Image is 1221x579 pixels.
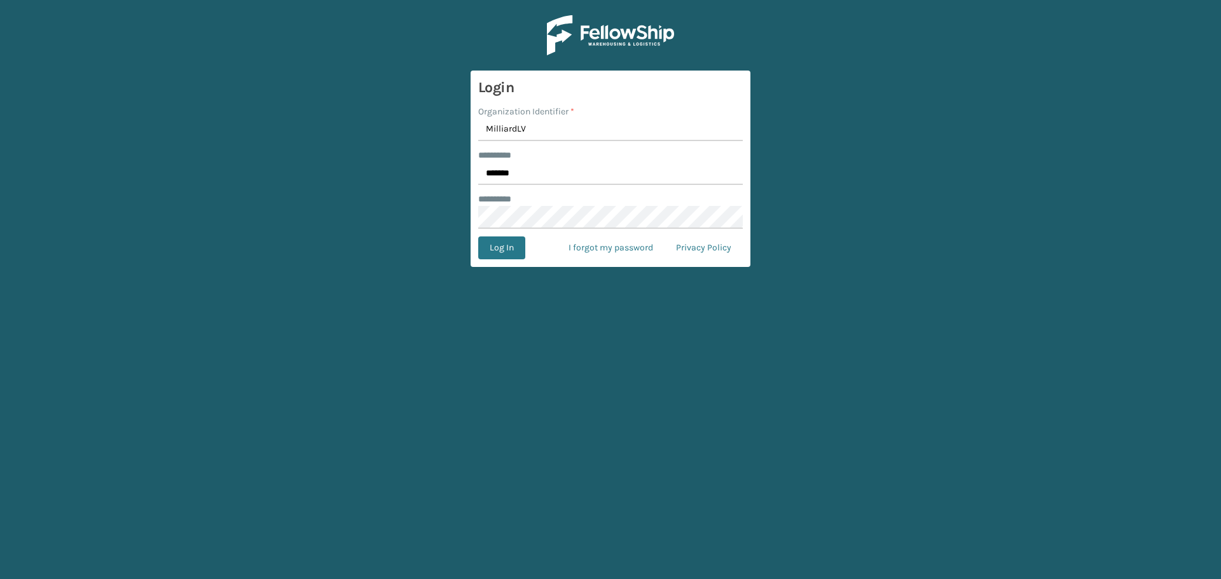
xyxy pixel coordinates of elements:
img: Logo [547,15,674,55]
a: Privacy Policy [665,236,743,259]
label: Organization Identifier [478,105,574,118]
button: Log In [478,236,525,259]
a: I forgot my password [557,236,665,259]
h3: Login [478,78,743,97]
